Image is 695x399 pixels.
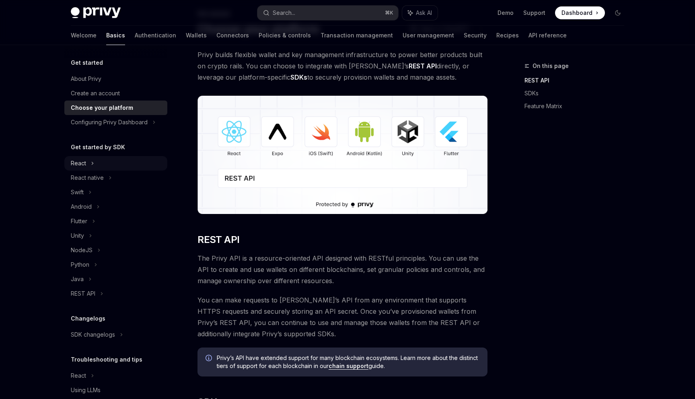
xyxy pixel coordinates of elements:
h5: Get started by SDK [71,142,125,152]
div: SDK changelogs [71,330,115,339]
a: chain support [329,362,368,370]
button: Search...⌘K [257,6,398,20]
div: About Privy [71,74,101,84]
div: React native [71,173,104,183]
a: Authentication [135,26,176,45]
a: Transaction management [321,26,393,45]
span: Ask AI [416,9,432,17]
img: images/Platform2.png [197,96,487,214]
button: Toggle dark mode [611,6,624,19]
div: Swift [71,187,84,197]
h5: Troubleshooting and tips [71,355,142,364]
a: Dashboard [555,6,605,19]
span: The Privy API is a resource-oriented API designed with RESTful principles. You can use the API to... [197,253,487,286]
a: Create an account [64,86,167,101]
a: Recipes [496,26,519,45]
div: React [71,371,86,380]
a: Basics [106,26,125,45]
a: Support [523,9,545,17]
img: dark logo [71,7,121,19]
span: REST API [197,233,239,246]
div: Android [71,202,92,212]
div: NodeJS [71,245,93,255]
span: On this page [533,61,569,71]
span: You can make requests to [PERSON_NAME]’s API from any environment that supports HTTPS requests an... [197,294,487,339]
div: Create an account [71,88,120,98]
a: Choose your platform [64,101,167,115]
div: Java [71,274,84,284]
a: API reference [528,26,567,45]
a: Connectors [216,26,249,45]
span: Privy builds flexible wallet and key management infrastructure to power better products built on ... [197,49,487,83]
a: Demo [498,9,514,17]
a: Welcome [71,26,97,45]
a: User management [403,26,454,45]
div: React [71,158,86,168]
div: Configuring Privy Dashboard [71,117,148,127]
div: Flutter [71,216,87,226]
span: Dashboard [561,9,592,17]
span: ⌘ K [385,10,393,16]
a: Using LLMs [64,383,167,397]
div: Using LLMs [71,385,101,395]
button: Ask AI [402,6,438,20]
div: Choose your platform [71,103,133,113]
span: Privy’s API have extended support for many blockchain ecosystems. Learn more about the distinct t... [217,354,479,370]
a: Wallets [186,26,207,45]
a: About Privy [64,72,167,86]
div: Python [71,260,89,269]
a: Policies & controls [259,26,311,45]
svg: Info [206,355,214,363]
div: REST API [71,289,95,298]
h5: Changelogs [71,314,105,323]
div: Unity [71,231,84,241]
div: Search... [273,8,295,18]
a: REST API [524,74,631,87]
a: SDKs [524,87,631,100]
h5: Get started [71,58,103,68]
a: Security [464,26,487,45]
strong: SDKs [290,73,307,81]
strong: REST API [409,62,437,70]
a: Feature Matrix [524,100,631,113]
